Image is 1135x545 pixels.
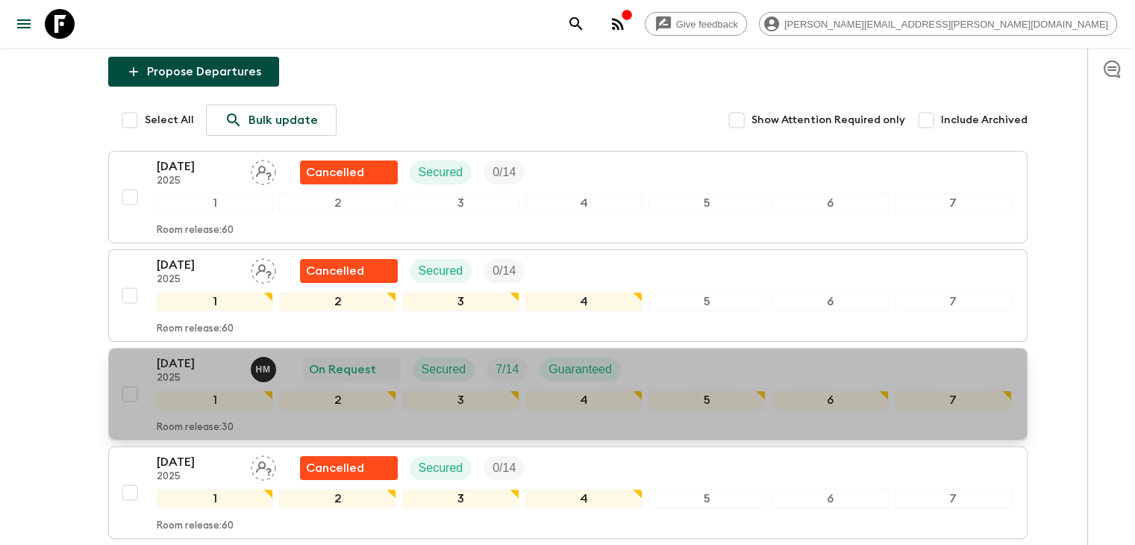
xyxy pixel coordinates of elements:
div: Flash Pack cancellation [300,259,398,283]
p: Secured [419,163,463,181]
p: 2025 [157,175,239,187]
div: 3 [402,489,519,508]
div: 6 [772,390,889,410]
p: 7 / 14 [495,361,519,379]
span: [PERSON_NAME][EMAIL_ADDRESS][PERSON_NAME][DOMAIN_NAME] [776,19,1116,30]
div: Trip Fill [484,456,525,480]
div: Secured [410,161,472,184]
div: 7 [895,292,1012,311]
div: 5 [648,193,766,213]
p: 2025 [157,274,239,286]
span: Give feedback [668,19,746,30]
p: Room release: 60 [157,323,234,335]
p: Room release: 60 [157,520,234,532]
p: Guaranteed [548,361,612,379]
div: 3 [402,292,519,311]
span: Assign pack leader [251,164,276,176]
div: 2 [279,292,396,311]
div: 1 [157,489,274,508]
div: 1 [157,193,274,213]
div: Trip Fill [484,259,525,283]
div: 6 [772,193,889,213]
div: 6 [772,292,889,311]
p: [DATE] [157,453,239,471]
p: Cancelled [306,163,364,181]
div: Secured [410,259,472,283]
p: Secured [419,459,463,477]
div: 2 [279,193,396,213]
div: 4 [525,292,642,311]
div: Trip Fill [484,161,525,184]
span: Show Attention Required only [751,113,905,128]
div: 7 [895,489,1012,508]
a: Give feedback [645,12,747,36]
p: 0 / 14 [493,163,516,181]
div: [PERSON_NAME][EMAIL_ADDRESS][PERSON_NAME][DOMAIN_NAME] [759,12,1117,36]
button: menu [9,9,39,39]
div: Flash Pack cancellation [300,161,398,184]
button: HM [251,357,279,382]
div: Trip Fill [487,358,528,381]
span: Select All [145,113,194,128]
span: Assign pack leader [251,460,276,472]
div: Secured [413,358,475,381]
p: Secured [422,361,466,379]
button: [DATE]2025Assign pack leaderFlash Pack cancellationSecuredTrip Fill1234567Room release:60 [108,446,1028,539]
button: [DATE]2025Assign pack leaderFlash Pack cancellationSecuredTrip Fill1234567Room release:60 [108,249,1028,342]
p: Cancelled [306,459,364,477]
span: Assign pack leader [251,263,276,275]
div: 4 [525,193,642,213]
button: [DATE]2025Assign pack leaderFlash Pack cancellationSecuredTrip Fill1234567Room release:60 [108,151,1028,243]
div: Flash Pack cancellation [300,456,398,480]
button: Propose Departures [108,57,279,87]
p: 0 / 14 [493,459,516,477]
p: [DATE] [157,158,239,175]
div: 1 [157,292,274,311]
div: 2 [279,489,396,508]
div: 3 [402,390,519,410]
p: Room release: 30 [157,422,234,434]
div: 1 [157,390,274,410]
span: Include Archived [941,113,1028,128]
p: [DATE] [157,256,239,274]
div: 2 [279,390,396,410]
p: 2025 [157,471,239,483]
div: 7 [895,193,1012,213]
button: search adventures [561,9,591,39]
p: Room release: 60 [157,225,234,237]
div: 4 [525,489,642,508]
div: 7 [895,390,1012,410]
div: 5 [648,390,766,410]
span: Hob Medina [251,361,279,373]
p: On Request [309,361,376,379]
a: Bulk update [206,105,337,136]
p: [DATE] [157,355,239,373]
p: 0 / 14 [493,262,516,280]
div: Secured [410,456,472,480]
button: [DATE]2025Hob MedinaOn RequestSecuredTrip FillGuaranteed1234567Room release:30 [108,348,1028,440]
p: 2025 [157,373,239,384]
p: Cancelled [306,262,364,280]
div: 5 [648,489,766,508]
div: 3 [402,193,519,213]
div: 5 [648,292,766,311]
p: Secured [419,262,463,280]
div: 6 [772,489,889,508]
div: 4 [525,390,642,410]
p: H M [256,364,271,376]
p: Bulk update [248,111,318,129]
